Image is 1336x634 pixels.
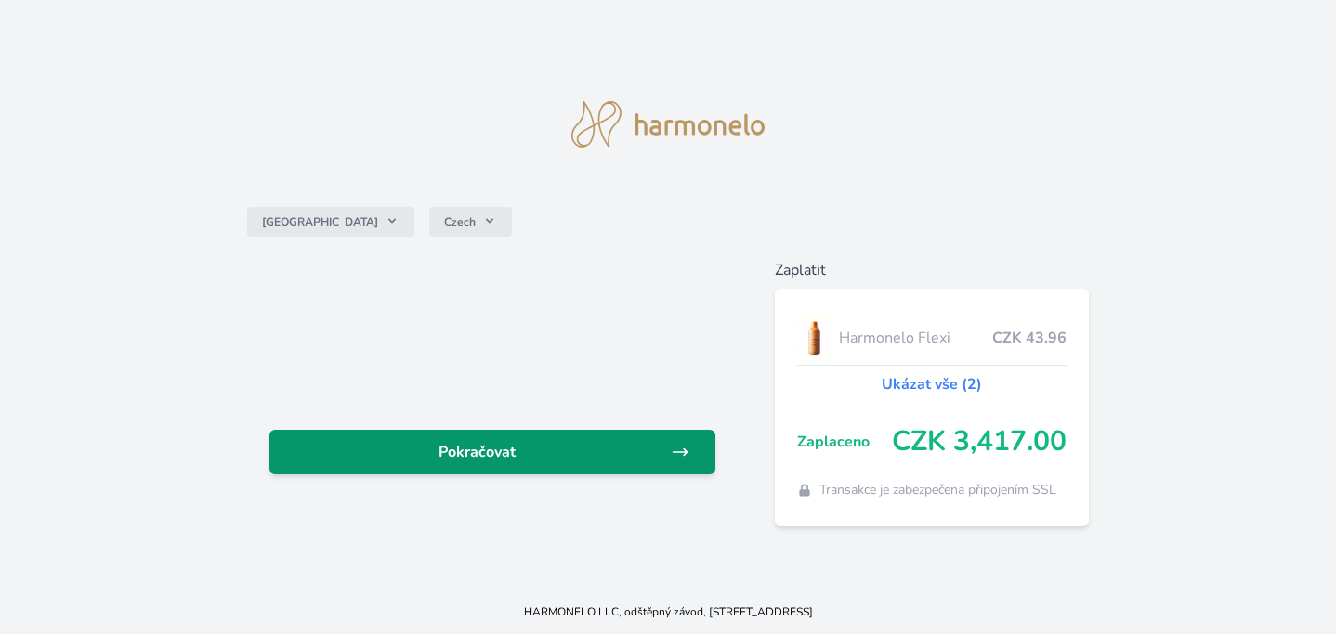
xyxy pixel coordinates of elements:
img: CLEAN_FLEXI_se_stinem_x-hi_(1)-lo.jpg [797,315,832,361]
span: Pokračovat [284,441,670,463]
img: logo.svg [571,101,765,148]
span: Czech [444,214,476,229]
span: CZK 3,417.00 [892,425,1067,459]
button: Czech [429,207,512,237]
h6: Zaplatit [775,259,1089,281]
span: Harmonelo Flexi [839,327,991,349]
span: Zaplaceno [797,431,892,453]
button: [GEOGRAPHIC_DATA] [247,207,414,237]
a: Ukázat vše (2) [882,373,982,395]
span: Transakce je zabezpečena připojením SSL [819,481,1056,499]
span: [GEOGRAPHIC_DATA] [262,214,378,229]
span: CZK 43.96 [992,327,1067,349]
a: Pokračovat [269,430,714,474]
